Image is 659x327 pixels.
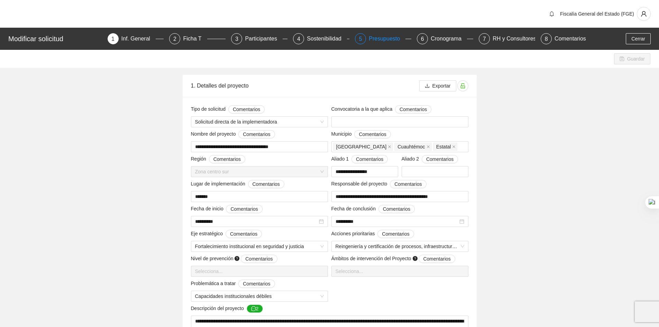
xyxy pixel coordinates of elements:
span: Comentarios [213,155,241,163]
span: Cuauhtémoc [394,143,431,151]
button: Responsable del proyecto [390,180,426,188]
button: Cerrar [626,33,651,44]
button: Fecha de inicio [226,205,262,213]
span: Fortalecimiento institucional en seguridad y justicia [195,241,324,252]
span: bell [547,11,557,17]
span: Comentarios [230,205,258,213]
span: 4 [297,36,300,42]
button: Problemática a tratar [238,280,275,288]
button: Nombre del proyecto [238,130,275,138]
span: Región [191,155,246,163]
button: Eje estratégico [226,230,262,238]
button: Aliado 2 [422,155,458,163]
span: Comentarios [382,230,409,238]
span: Estatal [433,143,458,151]
span: Aliado 1 [331,155,388,163]
span: user [637,11,650,17]
span: Comentarios [245,255,273,263]
span: 8 [545,36,548,42]
span: Cuauhtémoc [397,143,425,151]
span: unlock [458,83,468,89]
button: saveGuardar [614,53,650,64]
button: Región [209,155,245,163]
div: 6Cronograma [417,33,473,44]
span: Comentarios [230,230,257,238]
div: Sostenibilidad [307,33,347,44]
button: Tipo de solicitud [228,105,265,113]
span: 7 [483,36,486,42]
span: Comentarios [383,205,410,213]
button: bell [546,8,557,19]
button: Descripción del proyecto [247,305,263,313]
div: Inf. General [121,33,156,44]
button: unlock [457,80,468,91]
div: Ficha T [183,33,207,44]
span: Comentarios [359,130,386,138]
button: Municipio [354,130,391,138]
span: Aliado 2 [402,155,458,163]
div: 5Presupuesto [355,33,411,44]
div: 1Inf. General [108,33,164,44]
div: 3Participantes [231,33,287,44]
span: download [425,83,430,89]
button: Convocatoria a la que aplica [395,105,431,113]
span: close [427,145,430,148]
span: Estatal [436,143,451,151]
span: Fiscalía General del Estado (FGE) [560,11,634,17]
span: Cerrar [631,35,645,43]
button: user [637,7,651,21]
div: Comentarios [555,33,586,44]
span: Convocatoria a la que aplica [331,105,432,113]
span: Nombre del proyecto [191,130,275,138]
span: close [452,145,456,148]
div: Presupuesto [369,33,405,44]
span: Comentarios [253,180,280,188]
div: Modificar solicitud [8,33,103,44]
span: Capacidades institucionales débiles [195,291,324,301]
span: 6 [421,36,424,42]
span: Chihuahua [333,143,393,151]
button: Aliado 1 [351,155,388,163]
span: Fecha de inicio [191,205,263,213]
span: Eje estratégico [191,230,262,238]
span: Comentarios [394,180,422,188]
button: Acciones prioritarias [377,230,414,238]
button: Lugar de implementación [248,180,284,188]
span: Fecha de conclusión [331,205,415,213]
span: question-circle [413,256,418,261]
span: question-circle [235,256,239,261]
span: Reingeniería y certificación de procesos, infraestructura y modernización tecnológica en segurida... [336,241,464,252]
span: message [251,306,256,312]
span: Municipio [331,130,391,138]
span: close [388,145,391,148]
span: Problemática a tratar [191,280,275,288]
span: Comentarios [400,106,427,113]
span: 3 [235,36,238,42]
button: Fecha de conclusión [378,205,415,213]
span: 1 [111,36,115,42]
span: Tipo de solicitud [191,105,265,113]
span: Comentarios [426,155,454,163]
span: Responsable del proyecto [331,180,427,188]
span: Comentarios [356,155,383,163]
span: 2 [173,36,176,42]
button: Ámbitos de intervención del Proyecto question-circle [419,255,455,263]
div: Cronograma [431,33,467,44]
span: Comentarios [233,106,260,113]
span: Acciones prioritarias [331,230,414,238]
span: Lugar de implementación [191,180,284,188]
div: 7RH y Consultores [479,33,535,44]
span: Nivel de prevención [191,255,277,263]
span: 5 [359,36,362,42]
div: 4Sostenibilidad [293,33,349,44]
div: Participantes [245,33,283,44]
button: Nivel de prevención question-circle [241,255,277,263]
span: Comentarios [243,130,270,138]
div: 8Comentarios [541,33,586,44]
span: Comentarios [423,255,450,263]
div: RH y Consultores [493,33,541,44]
span: Descripción del proyecto [191,305,263,313]
div: 2Ficha T [169,33,226,44]
span: Zona centro sur [195,166,324,177]
span: Solicitud directa de la implementadora [195,117,324,127]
